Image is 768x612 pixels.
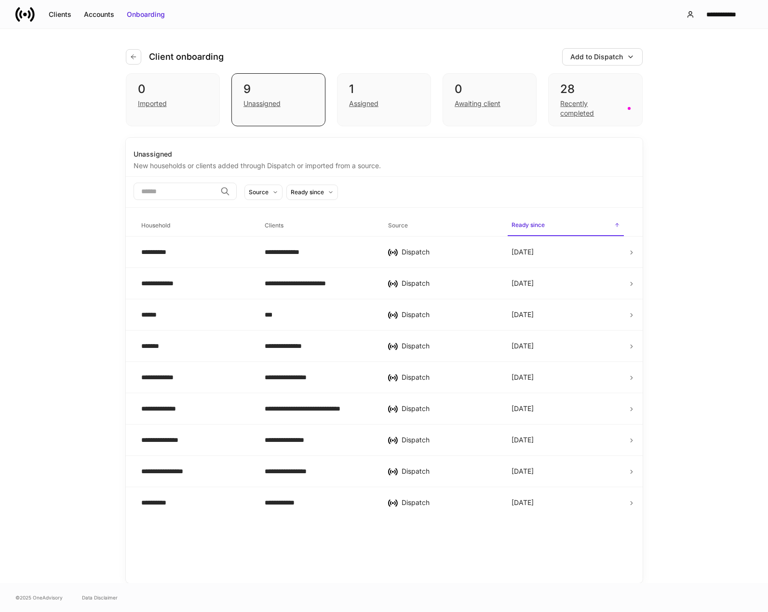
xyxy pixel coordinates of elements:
[82,594,118,601] a: Data Disclaimer
[141,221,170,230] h6: Household
[402,310,496,319] div: Dispatch
[42,7,78,22] button: Clients
[560,81,630,97] div: 28
[286,185,338,200] button: Ready since
[231,73,325,126] div: 9Unassigned
[512,310,534,319] p: [DATE]
[84,10,114,19] div: Accounts
[244,185,283,200] button: Source
[261,216,377,236] span: Clients
[137,216,253,236] span: Household
[402,247,496,257] div: Dispatch
[512,247,534,257] p: [DATE]
[512,373,534,382] p: [DATE]
[291,187,324,197] div: Ready since
[402,466,496,476] div: Dispatch
[49,10,71,19] div: Clients
[384,216,500,236] span: Source
[349,81,419,97] div: 1
[243,81,313,97] div: 9
[265,221,283,230] h6: Clients
[548,73,642,126] div: 28Recently completed
[512,498,534,507] p: [DATE]
[512,466,534,476] p: [DATE]
[455,81,525,97] div: 0
[134,149,635,159] div: Unassigned
[138,99,167,108] div: Imported
[570,52,623,62] div: Add to Dispatch
[512,404,534,413] p: [DATE]
[134,159,635,171] div: New households or clients added through Dispatch or imported from a source.
[126,73,220,126] div: 0Imported
[512,220,545,229] h6: Ready since
[512,341,534,351] p: [DATE]
[243,99,281,108] div: Unassigned
[455,99,500,108] div: Awaiting client
[562,48,643,66] button: Add to Dispatch
[78,7,121,22] button: Accounts
[337,73,431,126] div: 1Assigned
[560,99,621,118] div: Recently completed
[508,215,623,236] span: Ready since
[121,7,171,22] button: Onboarding
[512,435,534,445] p: [DATE]
[402,373,496,382] div: Dispatch
[249,187,269,197] div: Source
[138,81,208,97] div: 0
[402,279,496,288] div: Dispatch
[443,73,537,126] div: 0Awaiting client
[127,10,165,19] div: Onboarding
[402,435,496,445] div: Dispatch
[402,498,496,507] div: Dispatch
[388,221,408,230] h6: Source
[15,594,63,601] span: © 2025 OneAdvisory
[349,99,378,108] div: Assigned
[402,404,496,413] div: Dispatch
[512,279,534,288] p: [DATE]
[402,341,496,351] div: Dispatch
[149,51,224,63] h4: Client onboarding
